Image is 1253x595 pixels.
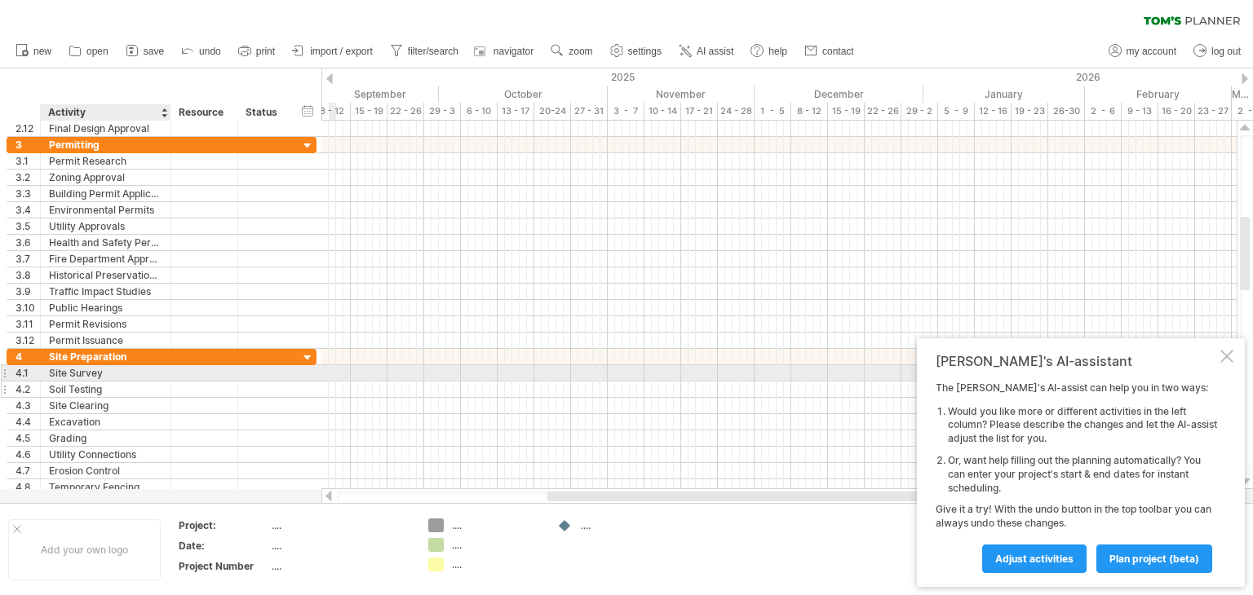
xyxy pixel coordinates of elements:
[15,447,40,462] div: 4.6
[49,447,162,462] div: Utility Connections
[15,153,40,169] div: 3.1
[49,381,162,397] div: Soil Testing
[86,46,108,57] span: open
[49,430,162,446] div: Grading
[15,121,40,136] div: 2.12
[975,103,1012,120] div: 12 - 16
[865,103,901,120] div: 22 - 26
[822,46,854,57] span: contact
[746,41,792,62] a: help
[49,186,162,201] div: Building Permit Application
[1048,103,1085,120] div: 26-30
[179,559,268,573] div: Project Number
[15,414,40,430] div: 4.4
[288,41,378,62] a: import / export
[49,153,162,169] div: Permit Research
[534,103,571,120] div: 20-24
[1096,544,1212,573] a: plan project (beta)
[1122,103,1158,120] div: 9 - 13
[49,463,162,478] div: Erosion Control
[791,103,828,120] div: 8 - 12
[179,518,268,532] div: Project:
[49,137,162,152] div: Permitting
[49,365,162,381] div: Site Survey
[15,300,40,315] div: 3.10
[49,284,162,299] div: Traffic Impact Studies
[452,538,541,552] div: ....
[272,539,409,553] div: ....
[681,103,718,120] div: 17 - 21
[1085,86,1232,103] div: February 2026
[33,46,51,57] span: new
[179,539,268,553] div: Date:
[569,46,592,57] span: zoom
[49,414,162,430] div: Excavation
[64,41,113,62] a: open
[15,202,40,218] div: 3.4
[547,41,597,62] a: zoom
[755,86,923,103] div: December 2025
[472,41,538,62] a: navigator
[923,86,1085,103] div: January 2026
[272,518,409,532] div: ....
[177,41,226,62] a: undo
[351,103,387,120] div: 15 - 19
[1012,103,1048,120] div: 19 - 23
[15,251,40,267] div: 3.7
[948,405,1217,446] li: Would you like more or different activities in the left column? Please describe the changes and l...
[800,41,859,62] a: contact
[828,103,865,120] div: 15 - 19
[1211,46,1241,57] span: log out
[15,137,40,152] div: 3
[15,381,40,397] div: 4.2
[15,479,40,495] div: 4.8
[49,121,162,136] div: Final Design Approval
[1127,46,1176,57] span: my account
[901,103,938,120] div: 29 - 2
[571,103,608,120] div: 27 - 31
[49,300,162,315] div: Public Hearings
[122,41,169,62] a: save
[272,559,409,573] div: ....
[15,316,40,332] div: 3.11
[15,365,40,381] div: 4.1
[310,46,373,57] span: import / export
[15,267,40,283] div: 3.8
[199,46,221,57] span: undo
[1105,41,1181,62] a: my account
[697,46,733,57] span: AI assist
[718,103,755,120] div: 24 - 28
[995,553,1074,565] span: Adjust activities
[49,235,162,250] div: Health and Safety Permits
[424,103,461,120] div: 29 - 3
[675,41,738,62] a: AI assist
[49,479,162,495] div: Temporary Fencing
[15,235,40,250] div: 3.6
[49,316,162,332] div: Permit Revisions
[277,86,439,103] div: September 2025
[256,46,275,57] span: print
[461,103,498,120] div: 6 - 10
[948,454,1217,495] li: Or, want help filling out the planning automatically? You can enter your project's start & end da...
[49,170,162,185] div: Zoning Approval
[938,103,975,120] div: 5 - 9
[49,398,162,413] div: Site Clearing
[8,519,161,580] div: Add your own logo
[15,186,40,201] div: 3.3
[439,86,608,103] div: October 2025
[982,544,1087,573] a: Adjust activities
[11,41,56,62] a: new
[386,41,463,62] a: filter/search
[49,251,162,267] div: Fire Department Approval
[15,333,40,348] div: 3.12
[144,46,164,57] span: save
[1189,41,1246,62] a: log out
[606,41,666,62] a: settings
[49,218,162,234] div: Utility Approvals
[49,202,162,218] div: Environmental Permits
[314,103,351,120] div: 8 - 12
[15,349,40,364] div: 4
[15,284,40,299] div: 3.9
[15,398,40,413] div: 4.3
[608,103,644,120] div: 3 - 7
